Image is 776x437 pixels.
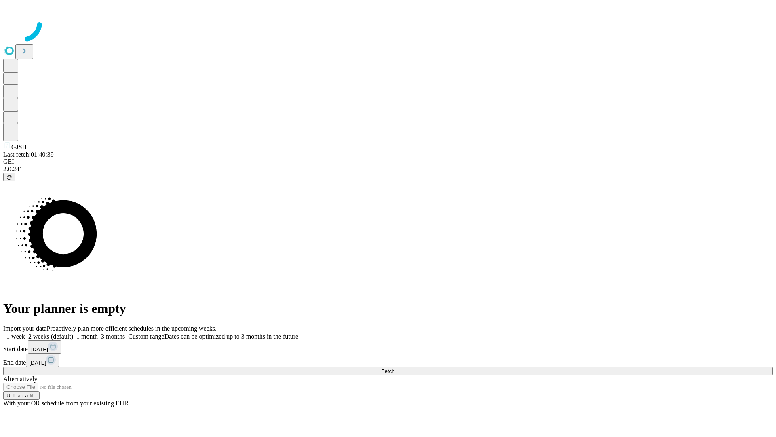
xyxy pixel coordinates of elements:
[3,173,15,181] button: @
[3,165,773,173] div: 2.0.241
[381,368,394,374] span: Fetch
[31,346,48,352] span: [DATE]
[47,325,217,332] span: Proactively plan more efficient schedules in the upcoming weeks.
[101,333,125,340] span: 3 months
[3,340,773,354] div: Start date
[29,360,46,366] span: [DATE]
[6,174,12,180] span: @
[3,158,773,165] div: GEI
[3,375,37,382] span: Alternatively
[3,301,773,316] h1: Your planner is empty
[3,354,773,367] div: End date
[26,354,59,367] button: [DATE]
[28,340,61,354] button: [DATE]
[3,325,47,332] span: Import your data
[76,333,98,340] span: 1 month
[164,333,300,340] span: Dates can be optimized up to 3 months in the future.
[6,333,25,340] span: 1 week
[3,151,54,158] span: Last fetch: 01:40:39
[3,367,773,375] button: Fetch
[28,333,73,340] span: 2 weeks (default)
[11,144,27,151] span: GJSH
[3,400,129,407] span: With your OR schedule from your existing EHR
[3,391,40,400] button: Upload a file
[128,333,164,340] span: Custom range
